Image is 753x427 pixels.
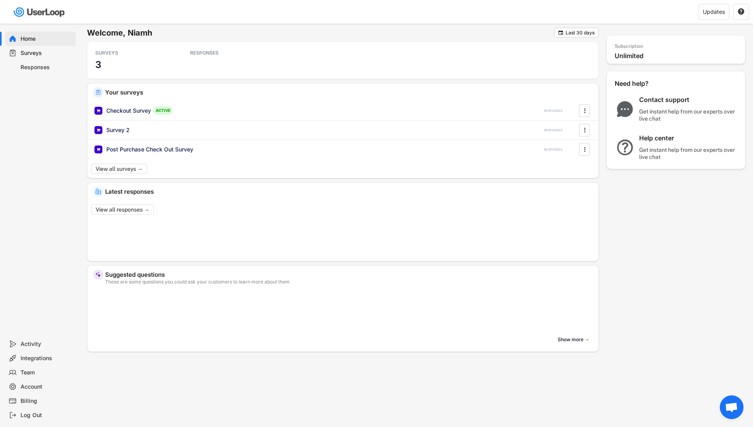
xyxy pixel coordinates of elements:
[106,107,151,115] div: Checkout Survey
[581,105,589,117] button: 
[91,164,147,174] button: View all surveys →
[584,145,585,153] text: 
[581,144,589,155] button: 
[95,50,166,56] div: SURVEYS
[639,108,738,122] div: Get instant help from our experts over live chat
[21,397,73,405] div: Billing
[639,146,738,161] div: Get instant help from our experts over live chat
[720,395,744,419] div: Open chat
[615,43,643,50] div: Subscription
[544,147,562,152] div: RESPONSES
[21,340,73,348] div: Activity
[615,52,741,60] div: Unlimited
[559,30,563,36] text: 
[544,109,562,113] div: RESPONSES
[21,412,73,419] div: Log Out
[105,272,593,278] div: Suggested questions
[87,28,554,38] h6: Welcome, Niamh
[21,35,73,43] div: Home
[738,8,745,15] button: 
[153,106,173,115] div: ACTIVE
[639,134,738,142] div: Help center
[639,96,738,104] div: Contact support
[105,280,593,284] div: These are some questions you could ask your customers to learn more about them
[584,126,585,134] text: 
[95,59,101,71] h3: 3
[703,9,725,15] div: Updates
[544,128,562,132] div: RESPONSES
[21,64,73,71] div: Responses
[106,126,130,134] div: Survey 2
[190,50,261,56] div: RESPONSES
[615,140,635,155] img: QuestionMarkInverseMajor.svg
[615,101,635,117] img: ChatMajor.svg
[95,189,101,195] img: IncomingMajor.svg
[91,204,154,215] button: View all responses →
[21,383,73,391] div: Account
[566,30,594,35] div: Last 30 days
[615,79,670,88] div: Need help?
[581,124,589,136] button: 
[12,4,68,20] img: userloop-logo-01.svg
[95,272,101,278] img: MagicMajor%20%28Purple%29.svg
[105,89,593,95] div: Your surveys
[21,49,73,57] div: Surveys
[21,355,73,362] div: Integrations
[106,145,193,153] div: Post Purchase Check Out Survey
[584,106,585,115] text: 
[105,189,593,195] div: Latest responses
[558,30,564,36] button: 
[738,8,744,15] text: 
[21,369,73,376] div: Team
[555,334,593,346] button: Show more →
